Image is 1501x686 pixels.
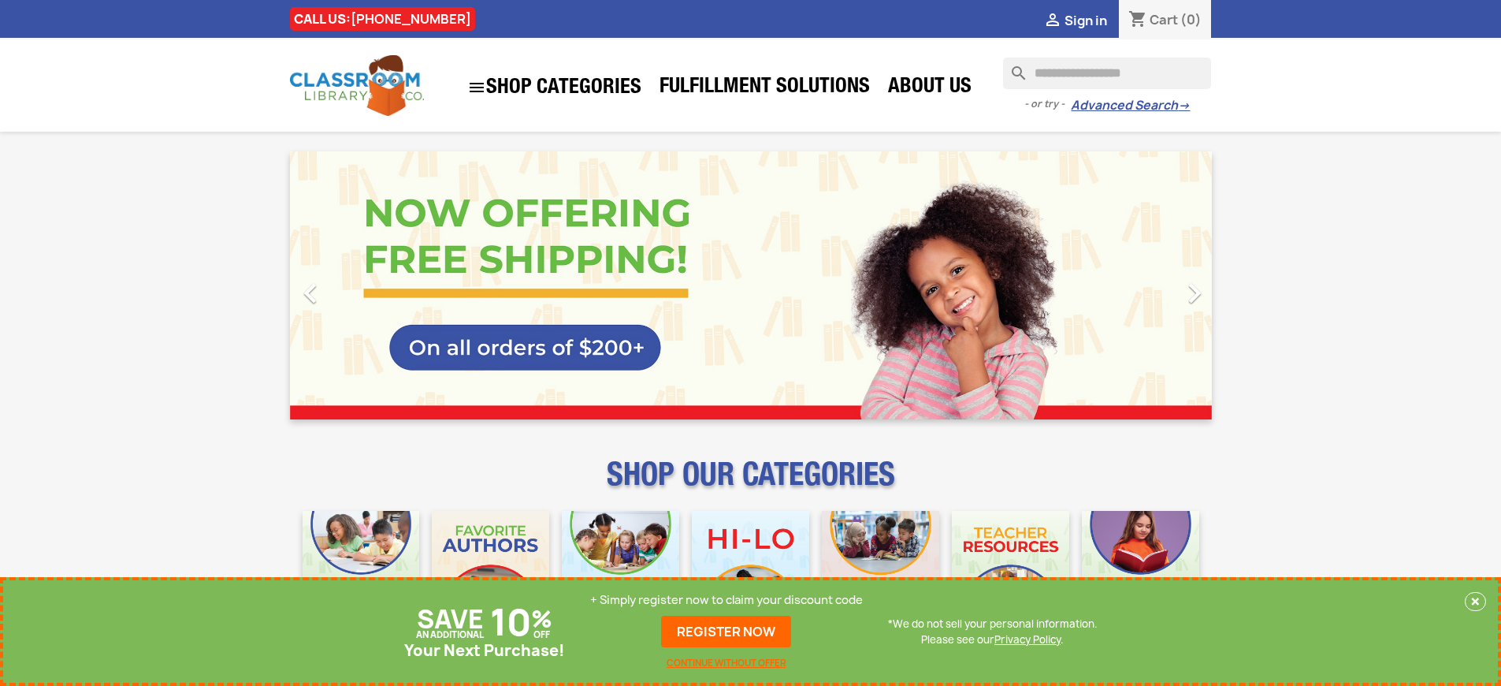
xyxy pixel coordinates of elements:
img: CLC_HiLo_Mobile.jpg [692,511,809,628]
a:  Sign in [1043,12,1107,29]
a: Previous [290,151,429,419]
img: Classroom Library Company [290,55,424,116]
i: search [1003,58,1022,76]
img: CLC_Phonics_And_Decodables_Mobile.jpg [562,511,679,628]
img: CLC_Favorite_Authors_Mobile.jpg [432,511,549,628]
a: Fulfillment Solutions [652,73,878,104]
img: CLC_Teacher_Resources_Mobile.jpg [952,511,1069,628]
div: CALL US: [290,7,475,31]
input: Search [1003,58,1211,89]
span: → [1178,98,1190,114]
img: CLC_Bulk_Mobile.jpg [303,511,420,628]
a: [PHONE_NUMBER] [351,10,471,28]
span: Cart [1150,11,1178,28]
i:  [1175,274,1214,313]
i: shopping_cart [1128,11,1147,30]
img: CLC_Dyslexia_Mobile.jpg [1082,511,1199,628]
span: - or try - [1024,96,1071,112]
span: (0) [1180,11,1202,28]
a: Advanced Search→ [1071,98,1190,114]
span: Sign in [1064,12,1107,29]
a: Next [1073,151,1212,419]
i:  [467,78,486,97]
p: SHOP OUR CATEGORIES [290,470,1212,498]
img: CLC_Fiction_Nonfiction_Mobile.jpg [822,511,939,628]
a: About Us [880,73,979,104]
i:  [291,274,330,313]
a: SHOP CATEGORIES [459,70,649,105]
ul: Carousel container [290,151,1212,419]
i:  [1043,12,1062,31]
